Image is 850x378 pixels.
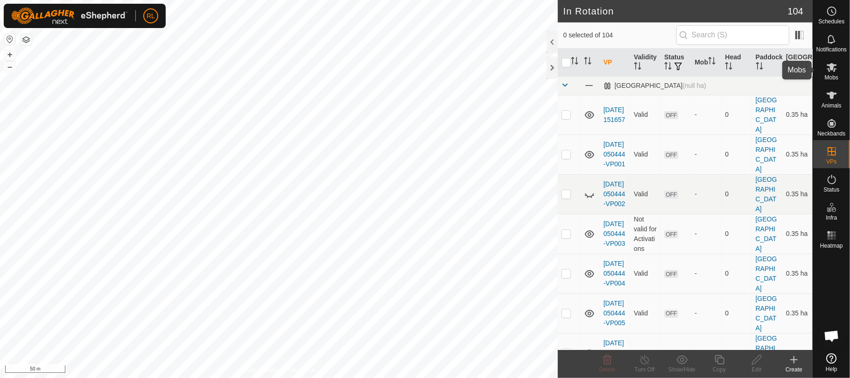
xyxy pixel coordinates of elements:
td: 0.35 ha [782,254,813,293]
div: - [695,189,717,199]
th: Head [721,49,752,77]
td: 0.35 ha [782,293,813,333]
div: - [695,150,717,159]
a: Open chat [818,322,846,350]
button: Map Layers [21,34,32,45]
span: OFF [664,270,678,278]
div: - [695,348,717,358]
td: Valid [630,95,660,135]
div: - [695,308,717,318]
h2: In Rotation [563,6,788,17]
a: [GEOGRAPHIC_DATA] [756,215,777,252]
td: 0 [721,293,752,333]
a: [GEOGRAPHIC_DATA] [756,96,777,133]
div: Show/Hide [663,365,701,374]
span: OFF [664,111,678,119]
th: Validity [630,49,660,77]
td: 0 [721,95,752,135]
a: [DATE] 050444-VP003 [604,220,625,247]
a: Help [813,349,850,376]
p-sorticon: Activate to sort [725,64,732,71]
td: 0 [721,254,752,293]
a: [DATE] 050444-VP004 [604,260,625,287]
div: Create [775,365,813,374]
span: 0 selected of 104 [563,30,676,40]
span: OFF [664,230,678,238]
span: Neckbands [817,131,845,136]
span: Status [823,187,839,193]
p-sorticon: Activate to sort [708,58,716,66]
a: [GEOGRAPHIC_DATA] [756,335,777,371]
td: 0 [721,333,752,373]
a: [GEOGRAPHIC_DATA] [756,295,777,332]
span: Schedules [818,19,844,24]
td: 0.35 ha [782,214,813,254]
p-sorticon: Activate to sort [756,64,763,71]
a: [GEOGRAPHIC_DATA] [756,176,777,213]
a: [GEOGRAPHIC_DATA] [756,255,777,292]
td: Valid [630,254,660,293]
p-sorticon: Activate to sort [571,58,578,66]
a: [DATE] 050444-VP002 [604,180,625,207]
span: VPs [826,159,836,164]
span: 104 [788,4,803,18]
td: 0.35 ha [782,135,813,174]
span: Help [826,366,837,372]
div: - [695,269,717,278]
td: 0 [721,174,752,214]
input: Search (S) [676,25,789,45]
th: Status [660,49,691,77]
div: Turn Off [626,365,663,374]
span: OFF [664,310,678,318]
p-sorticon: Activate to sort [634,64,641,71]
a: [GEOGRAPHIC_DATA] [756,136,777,173]
p-sorticon: Activate to sort [801,64,808,71]
td: Not valid for Activations [630,214,660,254]
td: Valid [630,174,660,214]
div: - [695,110,717,120]
div: [GEOGRAPHIC_DATA] [604,82,706,90]
th: VP [600,49,630,77]
button: Reset Map [4,34,15,45]
span: Infra [826,215,837,221]
p-sorticon: Activate to sort [664,64,672,71]
td: 0.35 ha [782,95,813,135]
a: Privacy Policy [242,366,277,374]
span: Heatmap [820,243,843,249]
span: OFF [664,151,678,159]
td: 0.35 ha [782,174,813,214]
td: Valid [630,293,660,333]
td: Valid [630,135,660,174]
img: Gallagher Logo [11,7,128,24]
button: – [4,61,15,72]
a: [DATE] 050444-VP001 [604,141,625,168]
span: RL [147,11,155,21]
span: (null ha) [682,82,706,89]
a: [DATE] 050444-VP005 [604,300,625,327]
p-sorticon: Activate to sort [584,58,591,66]
span: OFF [664,191,678,199]
div: - [695,229,717,239]
a: Contact Us [288,366,316,374]
span: Mobs [825,75,838,80]
td: 0 [721,135,752,174]
div: Copy [701,365,738,374]
a: [DATE] 050444-VP006 [604,339,625,366]
span: Animals [822,103,842,108]
span: Delete [599,366,616,373]
td: Valid [630,333,660,373]
th: [GEOGRAPHIC_DATA] Area [782,49,813,77]
th: Mob [691,49,721,77]
span: Notifications [816,47,847,52]
a: [DATE] 151657 [604,106,625,123]
div: Edit [738,365,775,374]
th: Paddock [752,49,782,77]
td: 0 [721,214,752,254]
td: 0.35 ha [782,333,813,373]
span: OFF [664,349,678,357]
button: + [4,49,15,60]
